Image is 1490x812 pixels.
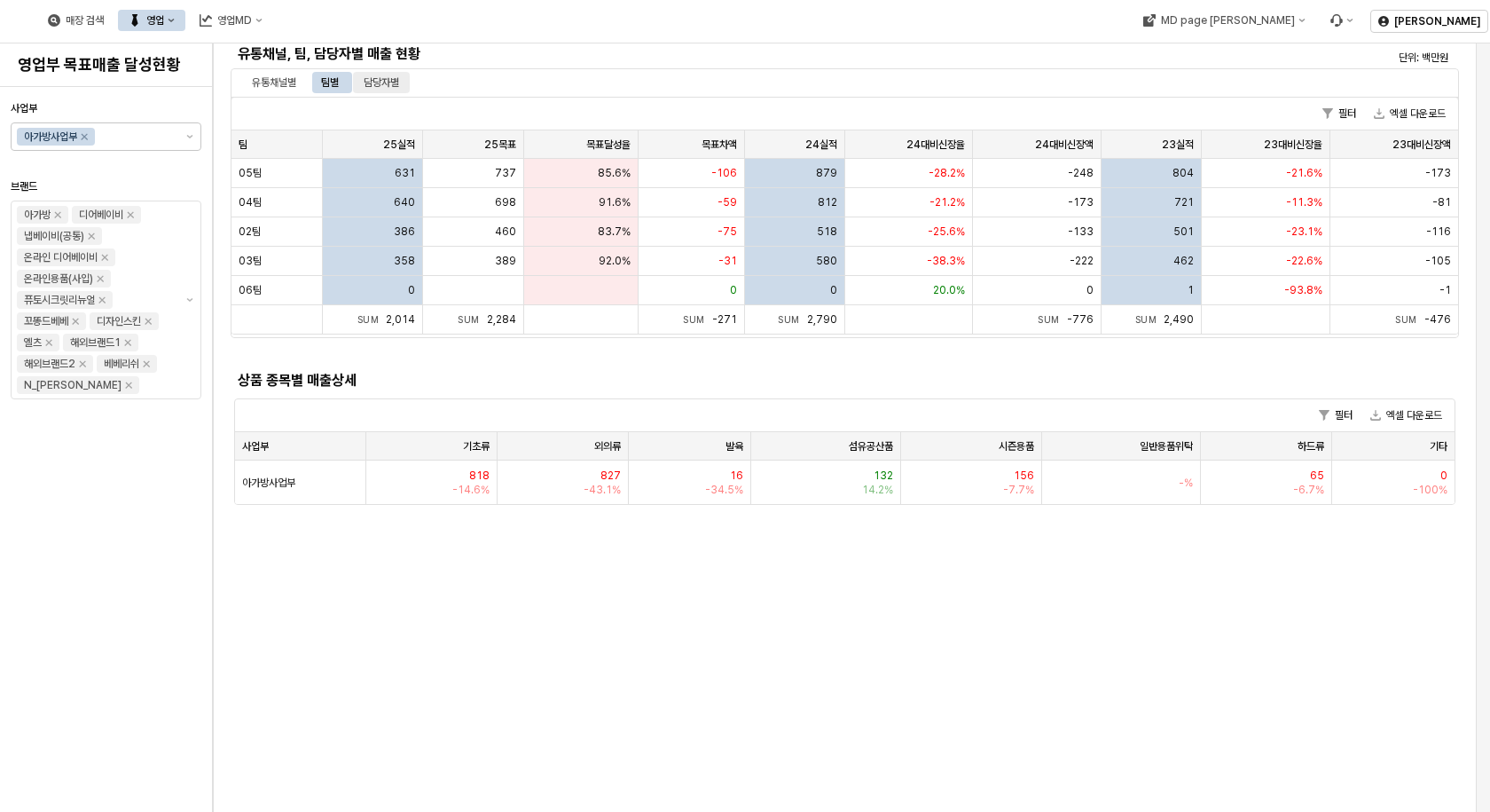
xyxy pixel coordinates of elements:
[24,355,75,373] div: 해외브랜드2
[816,254,837,268] span: 580
[24,291,95,309] div: 퓨토시크릿리뉴얼
[146,14,164,27] div: 영업
[1135,314,1165,325] span: Sum
[242,439,269,453] span: 사업부
[586,138,631,152] span: 목표달성율
[718,225,737,239] span: -75
[18,56,194,74] h4: 영업부 목표매출 달성현황
[1132,10,1315,31] div: MD page 이동
[383,138,415,152] span: 25실적
[239,166,262,180] span: 05팀
[1394,14,1480,28] p: [PERSON_NAME]
[1395,314,1424,325] span: Sum
[386,313,415,326] span: 2,014
[1286,166,1322,180] span: -21.6%
[1370,10,1488,33] button: [PERSON_NAME]
[862,483,893,497] span: 14.2%
[217,14,252,27] div: 영업MD
[730,283,737,297] span: 0
[1286,225,1322,239] span: -23.1%
[45,339,52,346] div: Remove 엘츠
[598,225,631,239] span: 83.7%
[408,283,415,297] span: 0
[1432,195,1451,209] span: -81
[906,138,965,152] span: 24대비신장율
[11,180,37,193] span: 브랜드
[487,313,516,326] span: 2,284
[1174,195,1194,209] span: 721
[874,469,893,483] span: 132
[1173,225,1194,239] span: 501
[1038,314,1067,325] span: Sum
[1425,166,1451,180] span: -173
[584,483,621,497] span: -43.1%
[88,233,95,240] div: Remove 냅베이비(공통)
[394,254,415,268] span: 358
[1440,469,1447,483] span: 0
[1035,138,1094,152] span: 24대비신장액
[239,254,262,268] span: 03팀
[1284,283,1322,297] span: -93.8%
[238,45,1145,63] h5: 유통채널, 팀, 담당자별 매출 현황
[805,138,837,152] span: 24실적
[1392,138,1451,152] span: 23대비신장액
[357,314,387,325] span: Sum
[807,313,837,326] span: 2,790
[1293,483,1324,497] span: -6.7%
[24,227,84,245] div: 냅베이비(공통)
[1068,225,1094,239] span: -133
[310,72,349,93] div: 팀별
[1310,469,1324,483] span: 65
[81,133,88,140] div: Remove 아가방사업부
[66,14,104,27] div: 매장 검색
[1413,483,1447,497] span: -100%
[1286,195,1322,209] span: -11.3%
[241,72,307,93] div: 유통채널별
[1160,14,1294,27] div: MD page [PERSON_NAME]
[189,10,273,31] div: 영업MD
[238,372,1145,390] h5: 상품 종목별 매출상세
[1426,225,1451,239] span: -116
[125,382,132,389] div: Remove N_이야이야오
[469,469,490,483] span: 818
[395,166,415,180] span: 631
[37,10,114,31] div: 매장 검색
[929,195,965,209] span: -21.2%
[11,102,37,114] span: 사업부
[394,195,415,209] span: 640
[1173,254,1194,268] span: 462
[213,43,1490,812] main: App Frame
[394,225,415,239] span: 386
[933,283,965,297] span: 20.0%
[24,376,122,394] div: N_[PERSON_NAME]
[1162,138,1194,152] span: 23실적
[1067,313,1094,326] span: -776
[242,476,295,490] span: 아가방사업부
[24,248,98,266] div: 온라인 디어베이비
[1086,283,1094,297] span: 0
[97,312,141,330] div: 디자인스킨
[927,254,965,268] span: -38.3%
[929,166,965,180] span: -28.2%
[1430,439,1447,453] span: 기타
[118,10,185,31] button: 영업
[70,334,121,351] div: 해외브랜드1
[928,225,965,239] span: -25.6%
[495,254,516,268] span: 389
[239,195,262,209] span: 04팀
[124,339,131,346] div: Remove 해외브랜드1
[452,483,490,497] span: -14.6%
[1003,483,1034,497] span: -7.7%
[364,72,399,93] div: 담당자별
[1070,254,1094,268] span: -222
[594,439,621,453] span: 외의류
[72,318,79,325] div: Remove 꼬똥드베베
[239,138,247,152] span: 팀
[1140,439,1193,453] span: 일반용품위탁
[598,166,631,180] span: 85.6%
[79,360,86,367] div: Remove 해외브랜드2
[816,166,837,180] span: 879
[495,225,516,239] span: 460
[127,211,134,218] div: Remove 디어베이비
[1179,476,1193,490] span: -%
